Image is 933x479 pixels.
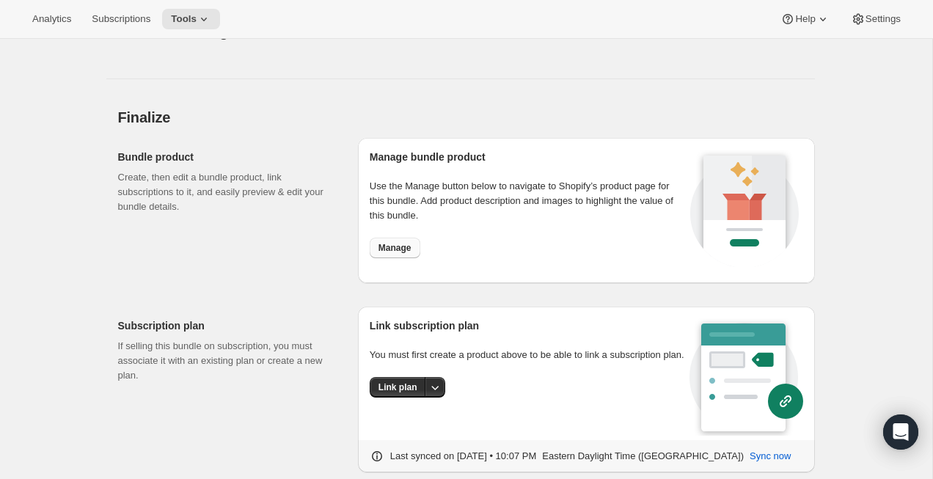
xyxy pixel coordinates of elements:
[370,150,686,164] h2: Manage bundle product
[866,13,901,25] span: Settings
[171,13,197,25] span: Tools
[370,377,426,398] button: Link plan
[390,449,536,464] p: Last synced on [DATE] • 10:07 PM
[118,318,334,333] h2: Subscription plan
[750,449,791,464] span: Sync now
[118,339,334,383] p: If selling this bundle on subscription, you must associate it with an existing plan or create a n...
[162,9,220,29] button: Tools
[370,318,689,333] h2: Link subscription plan
[23,9,80,29] button: Analytics
[741,445,800,468] button: Sync now
[92,13,150,25] span: Subscriptions
[542,449,744,464] p: Eastern Daylight Time ([GEOGRAPHIC_DATA])
[795,13,815,25] span: Help
[118,109,815,126] h2: Finalize
[32,13,71,25] span: Analytics
[378,242,411,254] span: Manage
[118,150,334,164] h2: Bundle product
[370,179,686,223] p: Use the Manage button below to navigate to Shopify’s product page for this bundle. Add product de...
[370,348,689,362] p: You must first create a product above to be able to link a subscription plan.
[425,377,445,398] button: More actions
[378,381,417,393] span: Link plan
[842,9,910,29] button: Settings
[118,170,334,214] p: Create, then edit a bundle product, link subscriptions to it, and easily preview & edit your bund...
[883,414,918,450] div: Open Intercom Messenger
[83,9,159,29] button: Subscriptions
[772,9,838,29] button: Help
[370,238,420,258] button: Manage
